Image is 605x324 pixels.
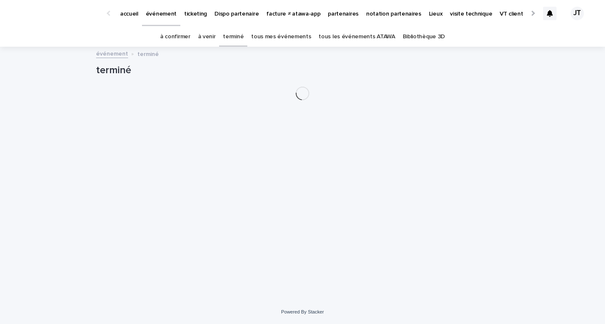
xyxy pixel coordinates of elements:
a: tous les événements ATAWA [319,27,395,47]
a: Bibliothèque 3D [403,27,445,47]
div: JT [570,7,584,20]
a: à confirmer [160,27,190,47]
img: Ls34BcGeRexTGTNfXpUC [17,5,99,22]
a: événement [96,48,128,58]
a: Powered By Stacker [281,309,324,314]
a: tous mes événements [251,27,311,47]
p: terminé [137,49,159,58]
h1: terminé [96,64,509,77]
a: à venir [198,27,216,47]
a: terminé [223,27,244,47]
